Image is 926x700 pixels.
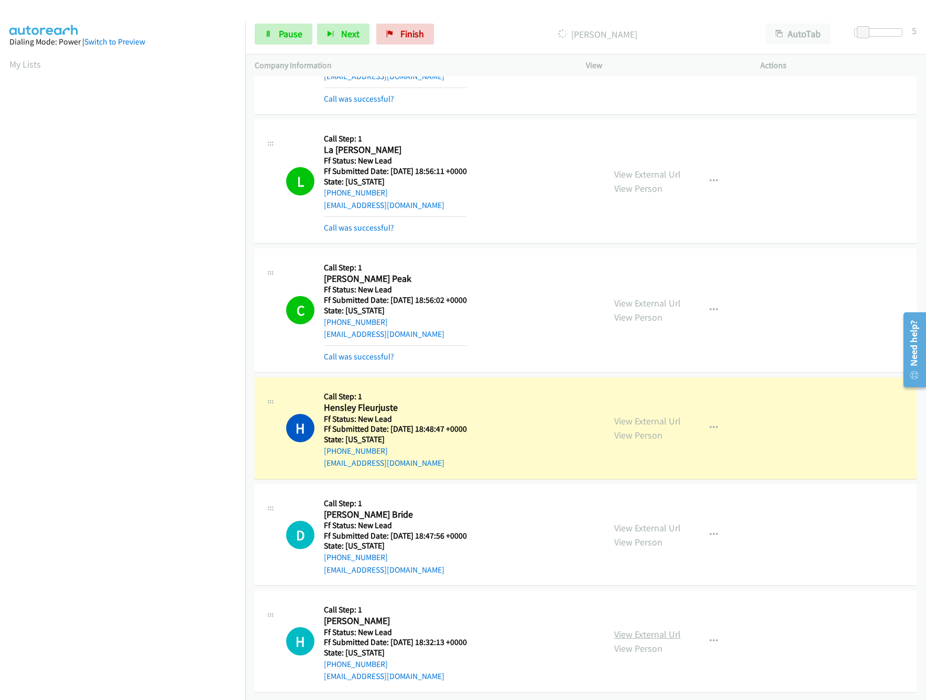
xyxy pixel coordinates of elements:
[324,565,444,575] a: [EMAIL_ADDRESS][DOMAIN_NAME]
[324,541,467,551] h5: State: [US_STATE]
[614,642,662,654] a: View Person
[286,521,314,549] h1: D
[341,28,359,40] span: Next
[614,522,681,534] a: View External Url
[324,317,388,327] a: [PHONE_NUMBER]
[324,520,467,531] h5: Ff Status: New Lead
[614,415,681,427] a: View External Url
[324,166,467,177] h5: Ff Submitted Date: [DATE] 18:56:11 +0000
[286,627,314,655] div: The call is yet to be attempted
[760,59,917,72] p: Actions
[9,81,245,578] iframe: Dialpad
[324,285,467,295] h5: Ff Status: New Lead
[324,648,467,658] h5: State: [US_STATE]
[912,24,917,38] div: 5
[324,434,467,445] h5: State: [US_STATE]
[84,37,145,47] a: Switch to Preview
[324,498,467,509] h5: Call Step: 1
[279,28,302,40] span: Pause
[324,144,467,156] h2: La [PERSON_NAME]
[324,671,444,681] a: [EMAIL_ADDRESS][DOMAIN_NAME]
[324,402,467,414] h2: Hensley Fleurjuste
[586,59,742,72] p: View
[324,134,467,144] h5: Call Step: 1
[324,637,467,648] h5: Ff Submitted Date: [DATE] 18:32:13 +0000
[324,329,444,339] a: [EMAIL_ADDRESS][DOMAIN_NAME]
[448,27,747,41] p: [PERSON_NAME]
[614,429,662,441] a: View Person
[324,295,467,305] h5: Ff Submitted Date: [DATE] 18:56:02 +0000
[376,24,434,45] a: Finish
[614,168,681,180] a: View External Url
[9,58,41,70] a: My Lists
[317,24,369,45] button: Next
[324,391,467,402] h5: Call Step: 1
[324,458,444,468] a: [EMAIL_ADDRESS][DOMAIN_NAME]
[324,262,467,273] h5: Call Step: 1
[255,24,312,45] a: Pause
[286,167,314,195] h1: L
[324,94,394,104] a: Call was successful?
[324,446,388,456] a: [PHONE_NUMBER]
[324,156,467,166] h5: Ff Status: New Lead
[255,59,567,72] p: Company Information
[896,308,926,391] iframe: Resource Center
[324,200,444,210] a: [EMAIL_ADDRESS][DOMAIN_NAME]
[9,36,236,48] div: Dialing Mode: Power |
[286,296,314,324] h1: C
[324,188,388,198] a: [PHONE_NUMBER]
[766,24,831,45] button: AutoTab
[324,659,388,669] a: [PHONE_NUMBER]
[400,28,424,40] span: Finish
[324,352,394,362] a: Call was successful?
[324,615,467,627] h2: [PERSON_NAME]
[324,552,388,562] a: [PHONE_NUMBER]
[286,414,314,442] h1: H
[614,311,662,323] a: View Person
[324,509,467,521] h2: [PERSON_NAME] Bride
[286,627,314,655] h1: H
[614,182,662,194] a: View Person
[324,223,394,233] a: Call was successful?
[324,305,467,316] h5: State: [US_STATE]
[324,627,467,638] h5: Ff Status: New Lead
[286,521,314,549] div: The call is yet to be attempted
[324,605,467,615] h5: Call Step: 1
[324,531,467,541] h5: Ff Submitted Date: [DATE] 18:47:56 +0000
[614,297,681,309] a: View External Url
[324,424,467,434] h5: Ff Submitted Date: [DATE] 18:48:47 +0000
[324,273,467,285] h2: [PERSON_NAME] Peak
[614,536,662,548] a: View Person
[324,177,467,187] h5: State: [US_STATE]
[614,628,681,640] a: View External Url
[324,71,444,81] a: [EMAIL_ADDRESS][DOMAIN_NAME]
[324,414,467,424] h5: Ff Status: New Lead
